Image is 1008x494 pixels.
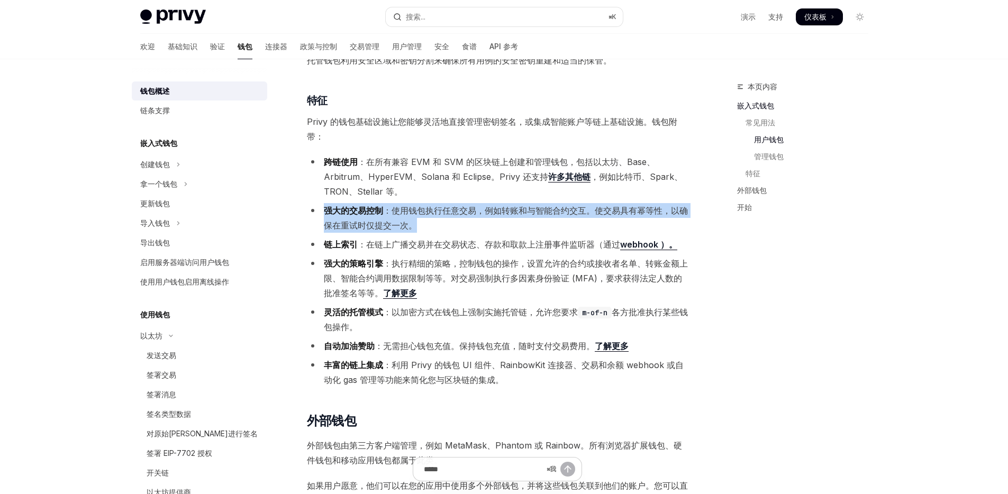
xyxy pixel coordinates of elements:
[406,12,425,21] font: 搜索...
[392,42,422,51] font: 用户管理
[737,101,774,110] font: 嵌入式钱包
[768,12,783,22] a: 支持
[300,34,337,59] a: 政策与控制
[132,405,267,424] a: 签名类型数据
[238,42,252,51] font: 钱包
[147,429,258,438] font: 对原始[PERSON_NAME]进行签名
[140,310,170,319] font: 使用钱包
[851,8,868,25] button: 切换暗模式
[307,440,682,465] font: 外部钱包由第三方客户端管理，例如 MetaMask、Phantom 或 Rainbow。所有浏览器扩展钱包、硬件钱包和移动应用钱包都属于此类。
[132,155,267,174] button: 切换创建钱包部分
[796,8,843,25] a: 仪表板
[324,360,383,370] font: 丰富的链上集成
[754,135,784,144] font: 用户钱包
[132,253,267,272] a: 启用服务器端访问用户钱包
[324,341,375,351] font: 自动加油赞助
[737,165,877,182] a: 特征
[462,42,477,51] font: 食谱
[132,81,267,100] a: 钱包概述
[132,175,267,194] button: 切换获取钱包部分
[737,131,877,148] a: 用户钱包
[147,449,212,458] font: 签署 EIP-7702 授权
[140,179,177,188] font: 拿一个钱包
[741,12,756,21] font: 演示
[434,34,449,59] a: 安全
[350,42,379,51] font: 交易管理
[132,214,267,233] button: 切换导入钱包部分
[140,42,155,51] font: 欢迎
[754,152,784,161] font: 管理钱包
[168,42,197,51] font: 基础知识
[595,341,629,351] font: 了解更多
[132,194,267,213] a: 更新钱包
[265,34,287,59] a: 连接器
[147,390,176,399] font: 签署消息
[383,288,417,299] a: 了解更多
[147,468,169,477] font: 开关链
[140,10,206,24] img: 灯光标志
[132,101,267,120] a: 链条支撑
[383,288,417,298] font: 了解更多
[746,118,775,127] font: 常见用法
[737,199,877,216] a: 开始
[748,82,777,91] font: 本页内容
[307,94,328,107] font: 特征
[132,233,267,252] a: 导出钱包
[168,34,197,59] a: 基础知识
[132,326,267,345] button: 切换以太坊部分
[489,42,518,51] font: API 参考
[324,205,383,216] font: 强大的交易控制
[147,351,176,360] font: 发送交易
[746,169,760,178] font: 特征
[300,42,337,51] font: 政策与控制
[350,34,379,59] a: 交易管理
[324,258,383,269] font: 强大的策略引擎
[578,307,612,318] code: m-of-n
[307,55,612,66] font: 托管钱包利用安全区域和密钥分割来确保所有用例的安全密钥重建和适当的保管。
[804,12,827,21] font: 仪表板
[737,114,877,131] a: 常见用法
[595,341,629,352] a: 了解更多
[434,42,449,51] font: 安全
[140,160,170,169] font: 创建钱包
[324,258,688,298] font: ：执行精细的策略，控制钱包的操作，设置允许的合约或接收者名单、转账金额上限、智能合约调用数据限制等等。对交易强制执行多因素身份验证 (MFA)，要求获得法定人数的批准签名等等。
[307,413,357,428] font: 外部钱包
[324,157,655,182] font: ：在所有兼容 EVM 和 SVM 的区块链上创建和管理钱包，包括以太坊、Base、Arbitrum、HyperEVM、Solana 和 Eclipse。Privy 还支持
[140,277,229,286] font: 使用用户钱包启用离线操作
[324,205,688,231] font: ：使用钱包执行任意交易，例如转账和与智能合约交互。使交易具有幂等性，以确保在重试时仅提交一次。
[768,12,783,21] font: 支持
[140,199,170,208] font: 更新钱包
[132,463,267,482] a: 开关链
[462,34,477,59] a: 食谱
[210,34,225,59] a: 验证
[358,239,535,250] font: ：在链上广播交易并在交易状态、存款和取款上
[489,34,518,59] a: API 参考
[265,42,287,51] font: 连接器
[140,139,177,148] font: 嵌入式钱包
[375,341,595,351] font: ：无需担心钱包充值。保持钱包充值，随时支付交易费用。
[132,346,267,365] a: 发送交易
[612,13,616,21] font: K
[324,307,383,317] font: 灵活的托管模式
[140,258,229,267] font: 启用服务器端访问用户钱包
[132,272,267,291] a: 使用用户钱包启用离线操作
[307,116,677,142] font: Privy 的钱包基础设施让您能够灵活地直接管理密钥签名，或集成智能账户等链上基础设施。钱包附带：
[548,171,591,182] a: 许多其他链
[132,385,267,404] a: 签署消息
[424,458,542,481] input: 提问...
[147,370,176,379] font: 签署交易
[238,34,252,59] a: 钱包
[140,106,170,115] font: 链条支撑
[324,239,358,250] font: 链上索引
[620,239,677,250] a: webhook ）。
[210,42,225,51] font: 验证
[741,12,756,22] a: 演示
[324,157,358,167] font: 跨链使用
[560,462,575,477] button: 发送消息
[392,34,422,59] a: 用户管理
[132,365,267,385] a: 签署交易
[737,97,877,114] a: 嵌入式钱包
[140,331,162,340] font: 以太坊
